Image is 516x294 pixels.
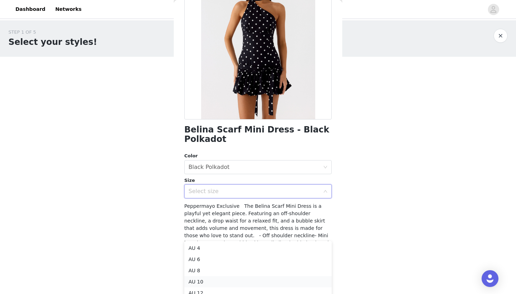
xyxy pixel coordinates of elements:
h1: Belina Scarf Mini Dress - Black Polkadot [184,125,332,144]
li: AU 6 [184,254,332,265]
div: STEP 1 OF 5 [8,29,97,36]
h1: Select your styles! [8,36,97,48]
span: Peppermayo Exclusive The Belina Scarf Mini Dress is a playful yet elegant piece. Featuring an off... [184,203,330,290]
i: icon: down [323,189,328,194]
div: Select size [188,188,320,195]
div: Black Polkadot [188,160,230,174]
li: AU 8 [184,265,332,276]
div: avatar [490,4,497,15]
a: Dashboard [11,1,49,17]
li: AU 10 [184,276,332,287]
div: Color [184,152,332,159]
div: Open Intercom Messenger [482,270,498,287]
li: AU 4 [184,242,332,254]
div: Size [184,177,332,184]
a: Networks [51,1,86,17]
